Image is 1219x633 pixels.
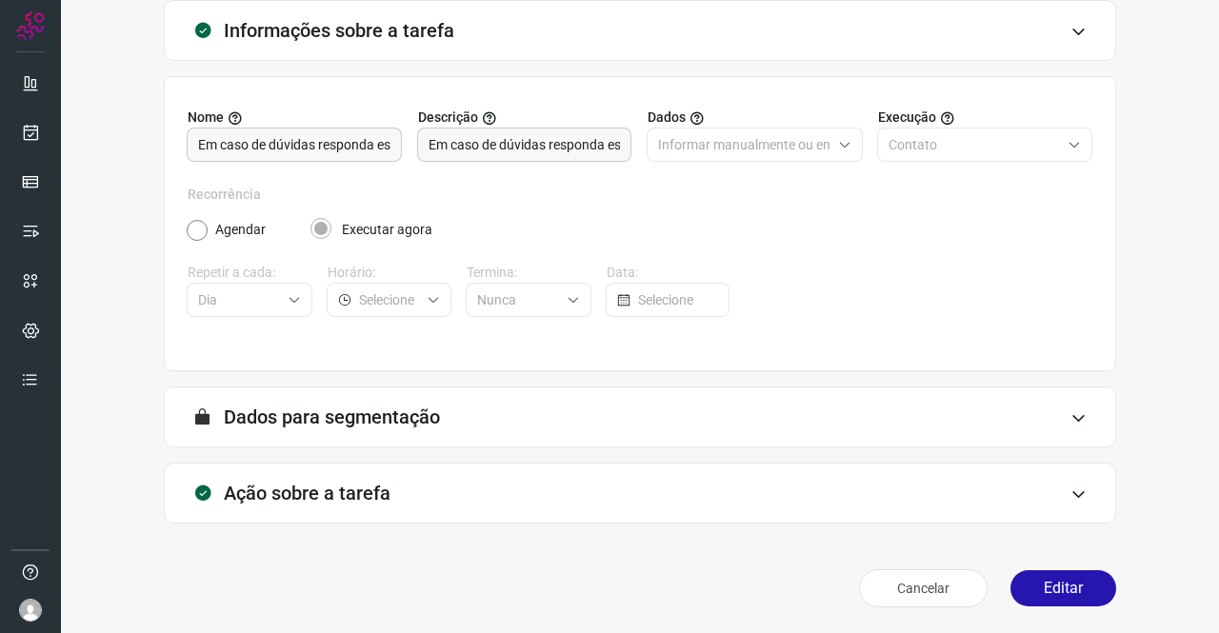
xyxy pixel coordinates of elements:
[359,284,420,316] input: Selecione
[878,108,936,128] span: Execução
[859,569,988,607] button: Cancelar
[648,108,686,128] span: Dados
[198,284,280,316] input: Selecione
[477,284,559,316] input: Selecione
[418,108,478,128] span: Descrição
[342,220,432,240] label: Executar agora
[467,263,591,283] label: Termina:
[889,129,1061,161] input: Selecione o tipo de envio
[188,108,224,128] span: Nome
[198,129,390,161] input: Digite o nome para a sua tarefa.
[1010,570,1116,606] button: Editar
[328,263,452,283] label: Horário:
[224,482,390,504] h3: Ação sobre a tarefa
[224,19,454,42] h3: Informações sobre a tarefa
[215,220,266,240] label: Agendar
[638,284,719,316] input: Selecione
[224,406,440,428] h3: Dados para segmentação
[188,263,312,283] label: Repetir a cada:
[658,129,830,161] input: Selecione o tipo de envio
[19,599,42,622] img: avatar-user-boy.jpg
[16,11,45,40] img: Logo
[188,185,1092,205] label: Recorrência
[429,129,621,161] input: Forneça uma breve descrição da sua tarefa.
[607,263,731,283] label: Data:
